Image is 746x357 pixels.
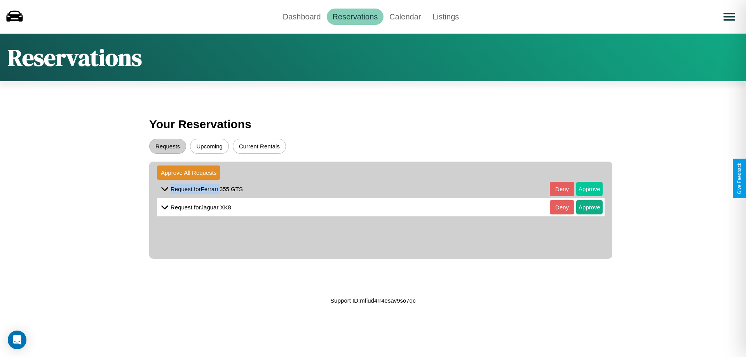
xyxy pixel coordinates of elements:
[233,139,286,154] button: Current Rentals
[8,331,26,349] div: Open Intercom Messenger
[330,295,415,306] p: Support ID: mfiud4rr4esav9so7qc
[171,202,231,212] p: Request for Jaguar XK8
[190,139,229,154] button: Upcoming
[550,182,574,196] button: Deny
[576,182,603,196] button: Approve
[383,9,427,25] a: Calendar
[277,9,327,25] a: Dashboard
[8,42,142,73] h1: Reservations
[149,139,186,154] button: Requests
[576,200,603,214] button: Approve
[157,165,220,180] button: Approve All Requests
[171,184,243,194] p: Request for Ferrari 355 GTS
[718,6,740,28] button: Open menu
[737,163,742,194] div: Give Feedback
[427,9,465,25] a: Listings
[550,200,574,214] button: Deny
[327,9,384,25] a: Reservations
[149,114,597,135] h3: Your Reservations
